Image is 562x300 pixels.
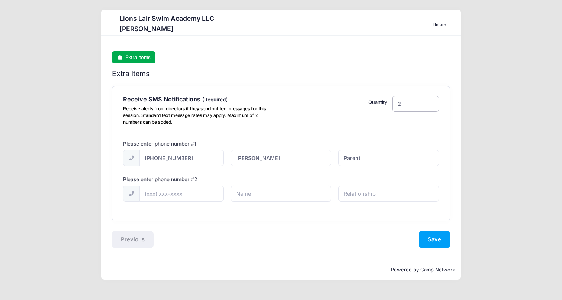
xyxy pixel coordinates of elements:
[123,105,277,125] div: Receive alerts from directors if they send out text messages for this session. Standard text mess...
[107,266,455,274] p: Powered by Camp Network
[429,20,450,29] a: Return
[419,231,450,248] button: Save
[119,14,214,22] h3: Lions Lair Swim Academy LLC
[392,96,439,112] input: Quantity
[338,150,439,166] input: Relationship
[119,25,214,33] h3: [PERSON_NAME]
[338,186,439,202] input: Relationship
[112,51,155,63] a: Extra Items
[112,69,450,78] h2: Extra Items
[123,176,197,183] label: Please enter phone number #
[139,186,224,202] input: (xxx) xxx-xxxx
[231,150,331,166] input: Name
[194,176,197,182] span: 2
[139,150,224,166] input: (xxx) xxx-xxxx
[194,141,196,147] span: 1
[231,186,331,202] input: Name
[123,96,277,103] h4: Receive SMS Notifications
[123,140,196,147] label: Please enter phone number #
